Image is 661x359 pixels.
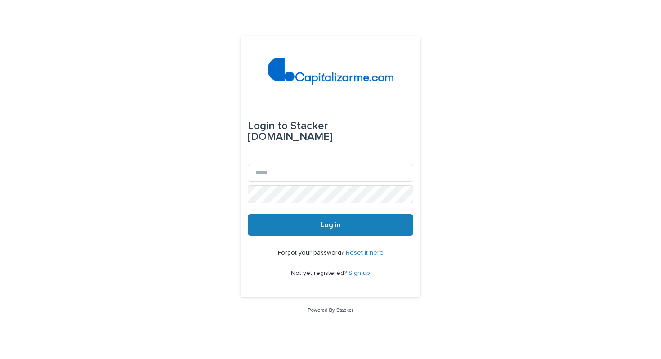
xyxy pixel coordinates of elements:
span: Login to [248,121,288,131]
div: Stacker [DOMAIN_NAME] [248,113,413,149]
a: Reset it here [346,250,384,256]
span: Not yet registered? [291,270,348,276]
button: Log in [248,214,413,236]
span: Log in [321,221,341,229]
img: 4arMvv9wSvmHTHbXwTim [268,58,394,85]
a: Powered By Stacker [308,307,353,313]
a: Sign up [348,270,370,276]
span: Forgot your password? [278,250,346,256]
